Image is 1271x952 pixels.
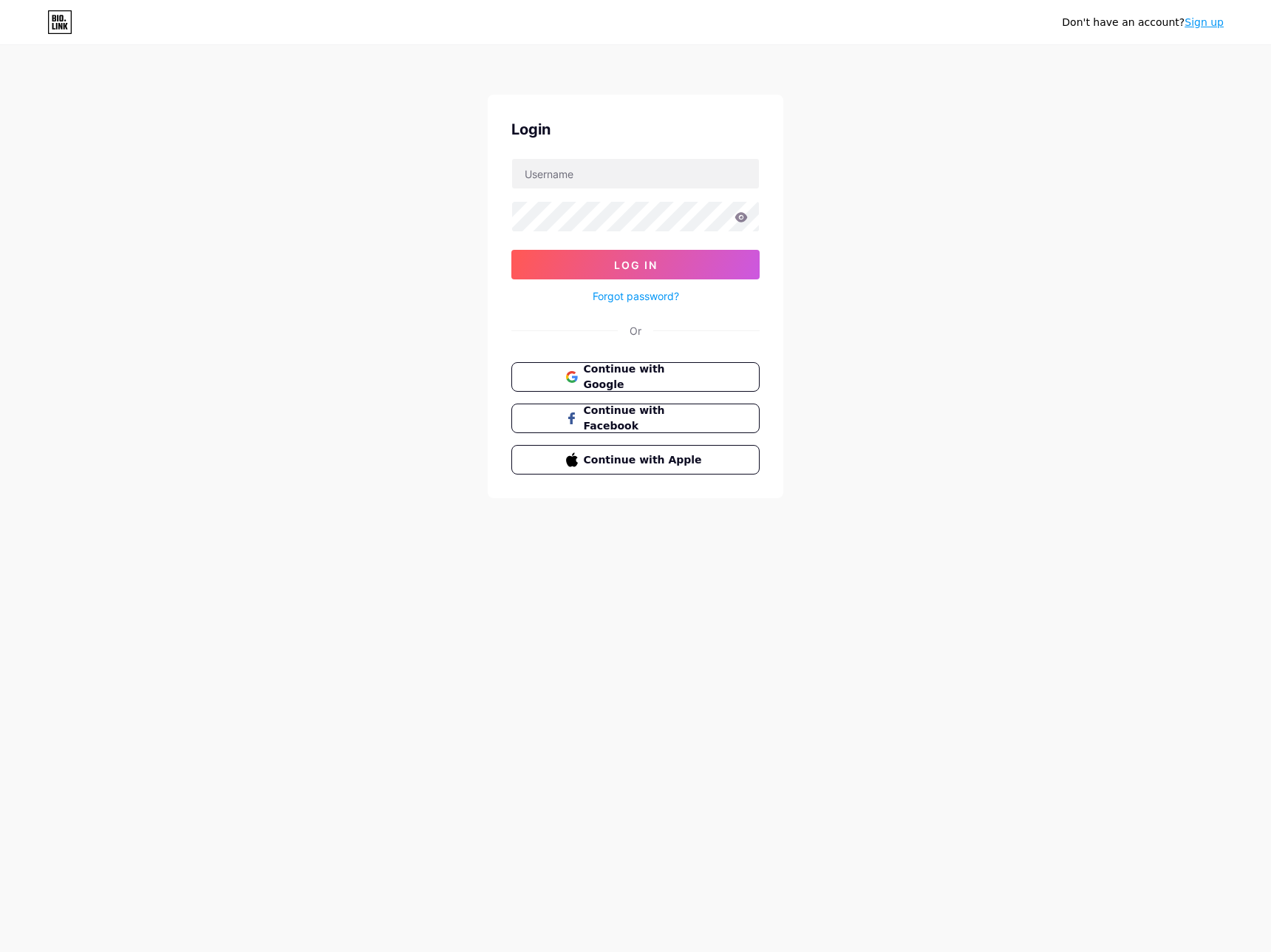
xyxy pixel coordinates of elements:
[630,323,641,339] div: Or
[511,250,760,279] button: Log In
[584,452,706,468] span: Continue with Apple
[584,403,706,434] span: Continue with Facebook
[1062,15,1224,30] div: Don't have an account?
[512,159,759,188] input: Username
[511,404,760,433] button: Continue with Facebook
[593,288,679,304] a: Forgot password?
[614,259,658,271] span: Log In
[511,362,760,392] button: Continue with Google
[1185,16,1224,28] a: Sign up
[511,118,760,140] div: Login
[511,445,760,475] button: Continue with Apple
[584,361,706,392] span: Continue with Google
